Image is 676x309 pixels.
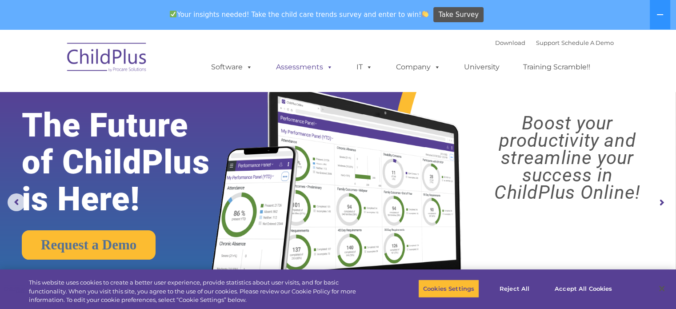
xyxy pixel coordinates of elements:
[124,95,161,102] span: Phone number
[487,279,542,298] button: Reject All
[514,58,599,76] a: Training Scramble!!
[387,58,449,76] a: Company
[422,11,428,17] img: 👏
[433,7,484,23] a: Take Survey
[467,114,668,201] rs-layer: Boost your productivity and streamline your success in ChildPlus Online!
[536,39,560,46] a: Support
[267,58,342,76] a: Assessments
[550,279,617,298] button: Accept All Cookies
[455,58,508,76] a: University
[29,278,372,305] div: This website uses cookies to create a better user experience, provide statistics about user visit...
[439,7,479,23] span: Take Survey
[22,107,238,217] rs-layer: The Future of ChildPlus is Here!
[418,279,479,298] button: Cookies Settings
[124,59,151,65] span: Last name
[63,36,152,81] img: ChildPlus by Procare Solutions
[22,230,156,260] a: Request a Demo
[495,39,614,46] font: |
[170,11,176,17] img: ✅
[652,279,672,298] button: Close
[561,39,614,46] a: Schedule A Demo
[348,58,381,76] a: IT
[166,6,432,23] span: Your insights needed! Take the child care trends survey and enter to win!
[202,58,261,76] a: Software
[495,39,525,46] a: Download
